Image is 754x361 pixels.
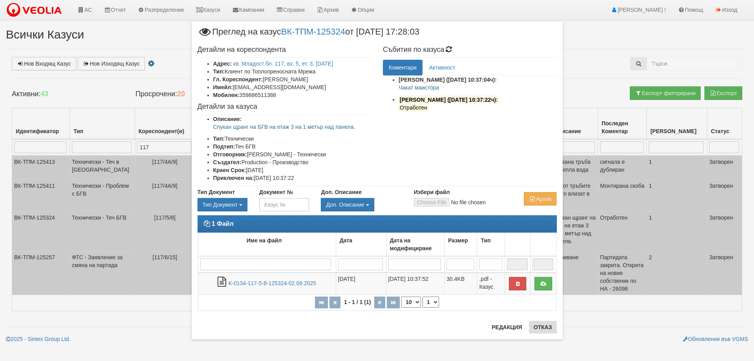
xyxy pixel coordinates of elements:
[259,188,293,196] label: Документ №
[213,143,372,150] li: Теч БГВ
[213,143,235,150] b: Подтип:
[198,198,247,211] div: Двоен клик, за изчистване на избраната стойност.
[213,159,242,165] b: Създател:
[213,68,372,75] li: Клиент по Топлопреносната Мрежа
[198,198,247,211] button: Тип Документ
[399,77,497,83] strong: [PERSON_NAME] ([DATE] 10:37:04ч):
[386,233,445,257] td: Дата на модифициране: No sort applied, activate to apply an ascending sort
[448,237,468,244] b: Размер
[213,135,372,143] li: Технически
[213,136,225,142] b: Тип:
[383,46,557,54] h4: Събития по казуса
[213,68,225,75] b: Тип:
[414,188,450,196] label: Избери файл
[505,233,531,257] td: : No sort applied, activate to apply an ascending sort
[213,116,242,122] b: Описание:
[386,273,445,295] td: [DATE] 10:37:52
[213,76,263,82] b: Гл. Кореспондент:
[423,60,461,75] a: Активност
[213,91,372,99] li: 359886511388
[531,233,556,257] td: : No sort applied, activate to apply an ascending sort
[423,297,439,308] select: Страница номер
[213,123,372,131] p: Спукан щранг на БГВ на етаж 3 на 1 метър над панела.
[445,273,477,295] td: 30.4KB
[321,188,361,196] label: Доп. Описание
[336,273,386,295] td: [DATE]
[213,166,372,174] li: [DATE]
[399,95,557,111] li: Изпратено до кореспондента
[213,150,372,158] li: [PERSON_NAME] - Технически
[203,202,238,208] span: Тип Документ
[213,60,232,67] b: Адрес:
[329,297,340,308] button: Предишна страница
[487,321,527,334] button: Редакция
[524,192,556,205] button: Архив
[481,237,490,244] b: Тип
[383,60,423,75] a: Коментари
[213,158,372,166] li: Production - Производство
[281,26,345,36] a: ВК-ТПМ-125324
[315,297,328,308] button: Първа страница
[213,83,372,91] li: [EMAIL_ADDRESS][DOMAIN_NAME]
[213,75,372,83] li: [PERSON_NAME]
[213,174,372,182] li: [DATE] 10:37:22
[390,237,432,251] b: Дата на модифициране
[198,188,235,196] label: Тип Документ
[374,297,385,308] button: Следваща страница
[387,297,400,308] button: Последна страница
[326,202,364,208] span: Доп. Описание
[477,233,505,257] td: Тип: No sort applied, activate to apply an ascending sort
[401,297,421,308] select: Брой редове на страница
[321,198,374,211] button: Доп. Описание
[445,233,477,257] td: Размер: No sort applied, activate to apply an ascending sort
[198,103,372,111] h4: Детайли за казуса
[213,167,246,173] b: Краен Срок:
[213,84,233,90] b: Имейл:
[399,103,428,112] mark: Отработен
[229,280,316,286] a: К-0134-117-5-8-125324-02.09.2025
[336,233,386,257] td: Дата: No sort applied, activate to apply an ascending sort
[233,60,333,67] a: кв. Младост бл. 117, вх. 5, ет. 3, [DATE]
[321,198,402,211] div: Двоен клик, за изчистване на избраната стойност.
[259,198,309,211] input: Казус №
[399,95,499,104] mark: [PERSON_NAME] ([DATE] 10:37:22ч):
[213,92,240,98] b: Мобилен:
[198,233,336,257] td: Име на файл: No sort applied, activate to apply an ascending sort
[198,46,372,54] h4: Детайли на кореспондента
[399,84,557,92] p: Чакат маистора
[213,151,247,158] b: Отговорник:
[247,237,282,244] b: Име на файл
[212,220,234,227] strong: 1 Файл
[477,273,505,295] td: .pdf - Казус
[198,27,419,42] span: Преглед на казус от [DATE] 17:28:03
[198,273,556,295] tr: К-0134-117-5-8-125324-02.09.2025.pdf - Казус
[342,299,373,305] span: 1 - 1 / 1 (1)
[213,175,254,181] b: Приключен на:
[529,321,557,334] button: Отказ
[340,237,352,244] b: Дата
